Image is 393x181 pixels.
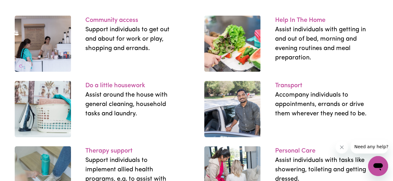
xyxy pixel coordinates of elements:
img: work-11.e9fa299d.jpg [15,16,71,72]
img: work-22.b58e9bca.jpg [204,81,260,137]
p: Do a little housework [85,81,177,90]
p: Assist around the house with general cleaning, household tasks and laundry. [85,90,177,118]
p: Help In The Home [275,16,367,25]
iframe: Message from company [350,140,388,153]
img: work-12.ad5d85e4.jpg [15,81,71,137]
p: Accompany individuals to appointments, errands or drive them wherever they need to be. [275,90,367,118]
iframe: Close message [335,141,348,153]
iframe: Button to launch messaging window [368,156,388,176]
p: Transport [275,81,367,90]
p: Assist individuals with getting in and out of bed, morning and evening routines and meal preparat... [275,25,367,63]
p: Support individuals to get out and about for work or play, shopping and errands. [85,25,177,53]
p: Therapy support [85,146,177,156]
span: Need any help? [4,4,38,9]
img: work-21.3fa7cca1.jpg [204,16,260,72]
p: Personal Care [275,146,367,156]
p: Community access [85,16,177,25]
